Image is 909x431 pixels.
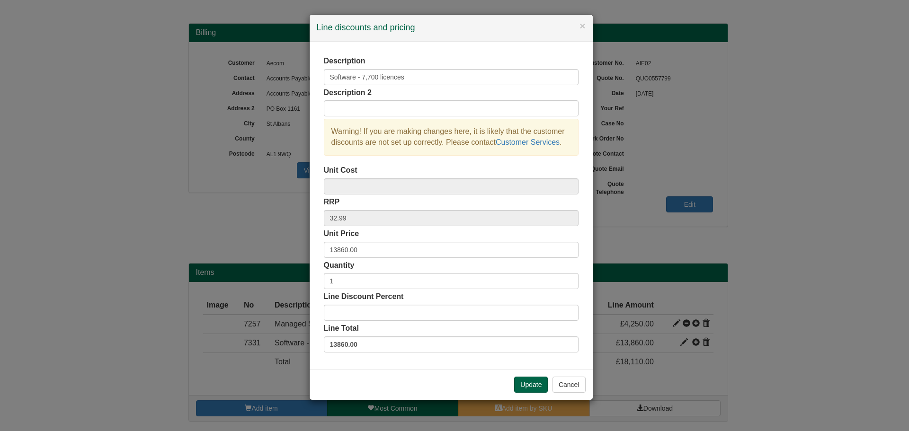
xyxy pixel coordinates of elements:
[317,22,586,34] h4: Line discounts and pricing
[324,336,579,352] label: 13860.00
[514,377,548,393] button: Update
[553,377,586,393] button: Cancel
[324,88,372,98] label: Description 2
[324,197,340,208] label: RRP
[324,229,359,239] label: Unit Price
[324,260,355,271] label: Quantity
[324,56,365,67] label: Description
[324,165,357,176] label: Unit Cost
[579,21,585,31] button: ×
[496,138,560,146] a: Customer Services
[324,323,359,334] label: Line Total
[324,119,579,156] div: Warning! If you are making changes here, it is likely that the customer discounts are not set up ...
[324,291,404,302] label: Line Discount Percent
